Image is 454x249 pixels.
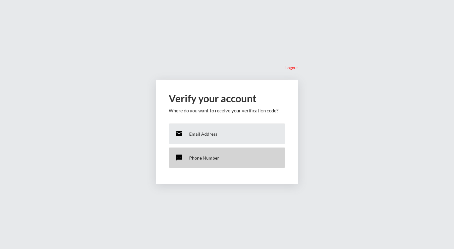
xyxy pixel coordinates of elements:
p: Email Address [189,131,217,137]
p: Phone Number [189,155,219,161]
p: Where do you want to receive your verification code? [169,108,285,113]
h2: Verify your account [169,92,285,105]
p: Logout [285,65,298,70]
mat-icon: sms [175,154,183,161]
mat-icon: email [175,130,183,138]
